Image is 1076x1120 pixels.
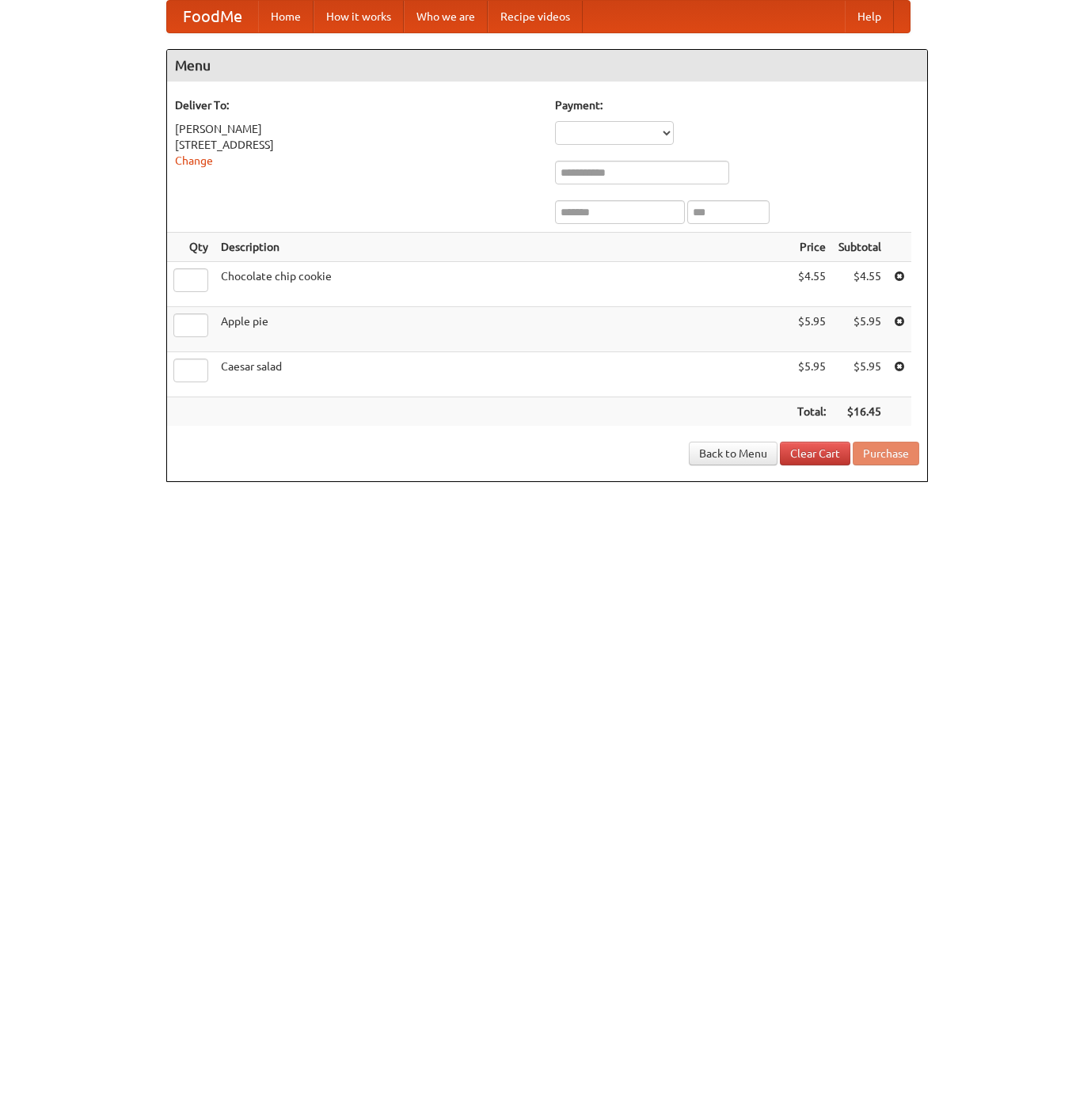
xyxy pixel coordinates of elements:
[167,233,215,262] th: Qty
[215,352,791,397] td: Caesar salad
[780,442,850,465] a: Clear Cart
[689,442,778,465] a: Back to Menu
[175,154,213,167] a: Change
[791,233,832,262] th: Price
[258,1,314,32] a: Home
[215,262,791,307] td: Chocolate chip cookie
[832,233,888,262] th: Subtotal
[791,352,832,397] td: $5.95
[175,121,539,137] div: [PERSON_NAME]
[314,1,404,32] a: How it works
[167,1,258,32] a: FoodMe
[853,442,919,465] button: Purchase
[832,262,888,307] td: $4.55
[832,307,888,352] td: $5.95
[791,307,832,352] td: $5.95
[791,397,832,427] th: Total:
[404,1,488,32] a: Who we are
[791,262,832,307] td: $4.55
[175,137,539,153] div: [STREET_ADDRESS]
[845,1,894,32] a: Help
[832,397,888,427] th: $16.45
[832,352,888,397] td: $5.95
[175,97,539,113] h5: Deliver To:
[215,233,791,262] th: Description
[167,50,927,82] h4: Menu
[488,1,583,32] a: Recipe videos
[215,307,791,352] td: Apple pie
[555,97,919,113] h5: Payment:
